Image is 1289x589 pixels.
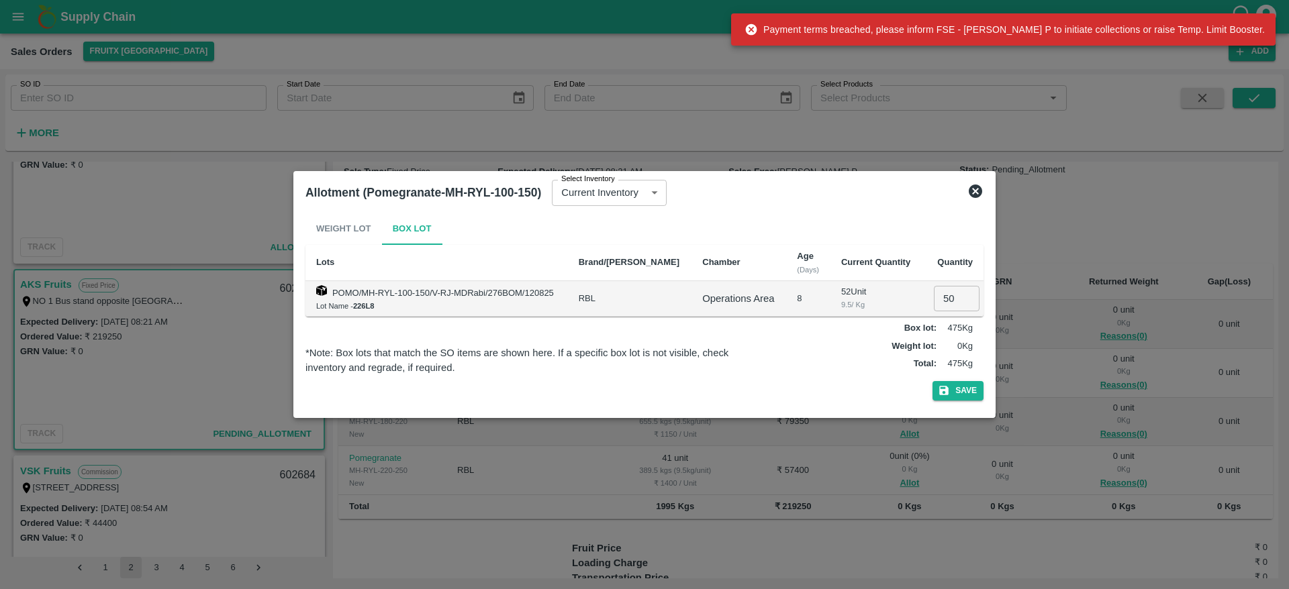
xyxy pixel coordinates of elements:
p: 475 Kg [939,358,973,370]
div: Payment terms breached, please inform FSE - [PERSON_NAME] P to initiate collections or raise Temp... [745,17,1265,42]
input: 0 [934,286,980,311]
button: Save [933,381,984,400]
button: Box Lot [382,213,442,245]
label: Box lot : [904,322,937,335]
td: 8 [786,281,830,317]
b: Chamber [702,257,740,267]
td: POMO/MH-RYL-100-150/V-RJ-MDRabi/276BOM/120825 [305,281,568,317]
div: 9.5 / Kg [841,299,912,311]
b: Lots [316,257,334,267]
label: Total : [914,358,937,370]
label: Select Inventory [561,174,615,184]
div: (Days) [797,264,820,276]
b: Allotment (Pomegranate-MH-RYL-100-150) [305,186,541,199]
b: Brand/[PERSON_NAME] [579,257,679,267]
label: Weight lot : [892,340,937,353]
p: 475 Kg [939,322,973,335]
td: RBL [568,281,692,317]
b: 226L8 [353,302,375,310]
img: box [316,285,327,296]
p: 0 Kg [939,340,973,353]
td: 52 Unit [830,281,922,317]
div: *Note: Box lots that match the SO items are shown here. If a specific box lot is not visible, che... [305,345,757,376]
b: Current Quantity [841,257,910,267]
p: Current Inventory [561,185,638,200]
div: Lot Name - [316,300,557,312]
b: Age [797,251,814,261]
b: Quantity [937,257,973,267]
div: Operations Area [702,291,775,306]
